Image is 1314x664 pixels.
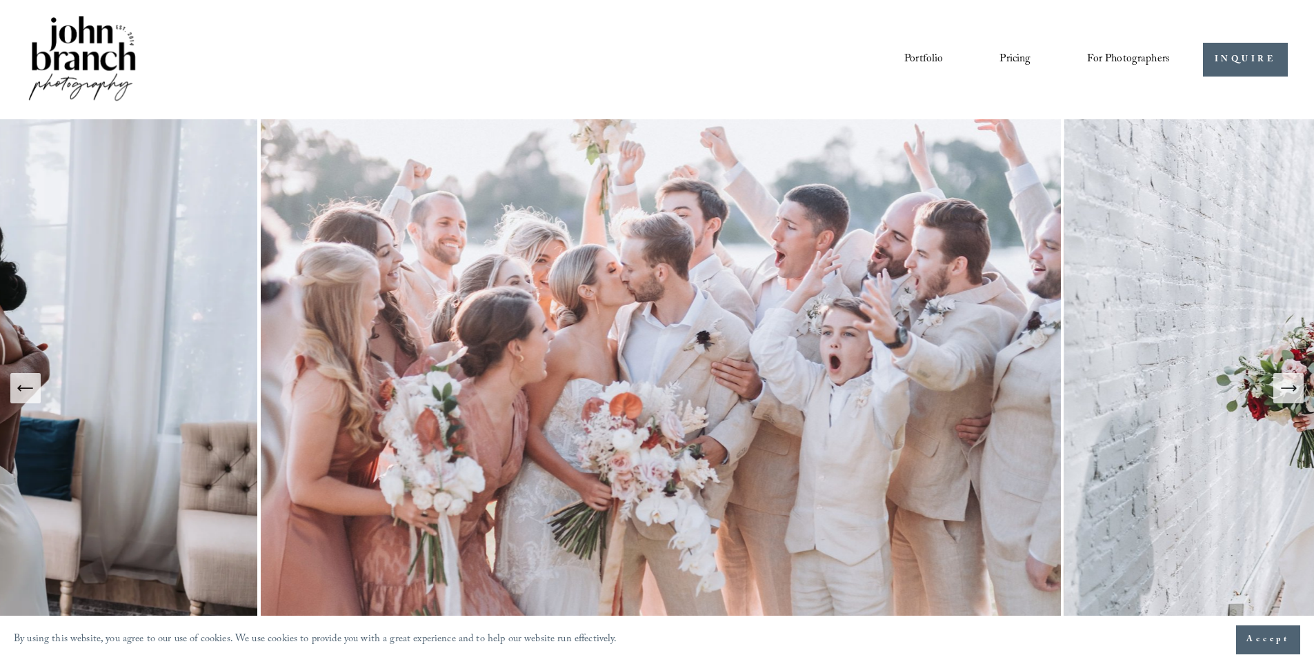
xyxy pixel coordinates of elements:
span: Accept [1246,633,1290,647]
a: INQUIRE [1203,43,1288,77]
button: Previous Slide [10,373,41,403]
p: By using this website, you agree to our use of cookies. We use cookies to provide you with a grea... [14,630,617,650]
img: John Branch IV Photography [26,13,138,106]
img: A wedding party celebrating outdoors, featuring a bride and groom kissing amidst cheering bridesm... [257,119,1064,657]
a: Portfolio [904,48,943,71]
span: For Photographers [1087,49,1170,70]
a: Pricing [999,48,1031,71]
a: folder dropdown [1087,48,1170,71]
button: Next Slide [1273,373,1304,403]
button: Accept [1236,625,1300,654]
